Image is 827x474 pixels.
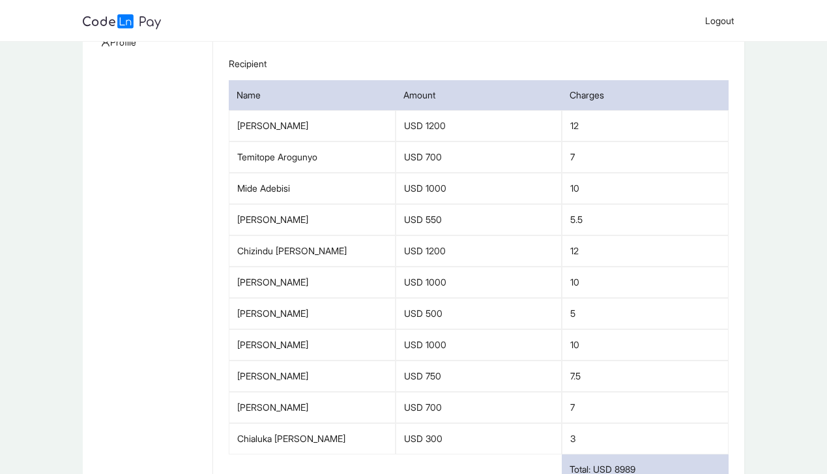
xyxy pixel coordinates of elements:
div: USD 300 [396,424,562,454]
span: [PERSON_NAME] [237,402,308,413]
div: USD 1200 [396,236,562,266]
div: USD 500 [396,299,562,329]
div: Amount [396,80,562,110]
div: Name [229,80,396,110]
div: 12 [562,236,728,266]
span: Chizindu [PERSON_NAME] [237,245,347,256]
div: Charges [562,80,729,110]
div: USD 1200 [396,111,562,141]
div: 10 [562,330,728,360]
span: user [101,38,110,47]
span: [PERSON_NAME] [237,308,308,319]
div: 3 [562,424,728,454]
span: [PERSON_NAME] [237,120,308,131]
div: 5.5 [562,205,728,235]
div: USD 700 [396,142,562,172]
span: [PERSON_NAME] [237,214,308,225]
div: 10 [562,267,728,297]
span: [PERSON_NAME] [237,370,308,381]
div: 7.5 [562,361,728,391]
div: USD 550 [396,205,562,235]
div: 12 [562,111,728,141]
span: Mide Adebisi [237,183,290,194]
img: logo [83,14,161,29]
div: USD 1000 [396,267,562,297]
span: [PERSON_NAME] [237,276,308,288]
span: Logout [705,15,734,26]
div: 7 [562,142,728,172]
span: Temitope Arogunyo [237,151,317,162]
div: USD 700 [396,393,562,422]
p: Recipient [229,57,729,71]
div: 7 [562,393,728,422]
div: 10 [562,173,728,203]
div: 5 [562,299,728,329]
span: [PERSON_NAME] [237,339,308,350]
div: USD 1000 [396,330,562,360]
span: Profile [101,29,199,55]
div: USD 1000 [396,173,562,203]
span: Chialuka [PERSON_NAME] [237,433,345,444]
div: USD 750 [396,361,562,391]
